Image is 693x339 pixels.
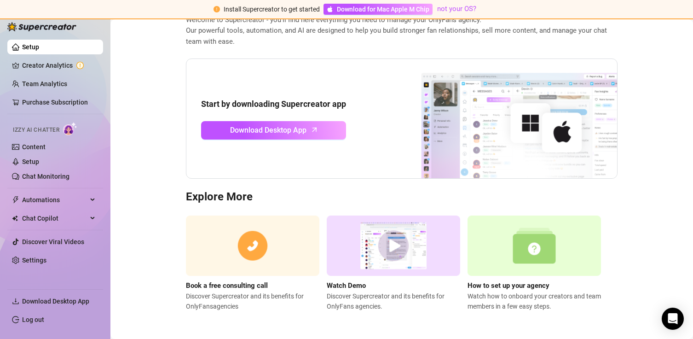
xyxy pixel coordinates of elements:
[22,43,39,51] a: Setup
[22,298,89,305] span: Download Desktop App
[22,238,84,245] a: Discover Viral Videos
[7,22,76,31] img: logo-BBDzfeDw.svg
[230,124,306,136] span: Download Desktop App
[224,6,320,13] span: Install Supercreator to get started
[12,196,19,204] span: thunderbolt
[327,6,333,12] span: apple
[22,211,87,226] span: Chat Copilot
[22,143,46,151] a: Content
[186,190,618,205] h3: Explore More
[214,6,220,12] span: exclamation-circle
[186,216,319,311] a: Book a free consulting callDiscover Supercreator and its benefits for OnlyFansagencies
[468,281,549,290] strong: How to set up your agency
[327,216,460,276] img: supercreator demo
[468,291,601,311] span: Watch how to onboard your creators and team members in a few easy steps.
[22,158,39,165] a: Setup
[337,4,429,14] span: Download for Mac Apple M Chip
[309,124,320,135] span: arrow-up
[468,216,601,311] a: How to set up your agencyWatch how to onboard your creators and team members in a few easy steps.
[201,121,346,140] a: Download Desktop Apparrow-up
[22,173,69,180] a: Chat Monitoring
[437,5,476,13] a: not your OS?
[22,95,96,110] a: Purchase Subscription
[186,281,268,290] strong: Book a free consulting call
[63,122,77,135] img: AI Chatter
[323,4,433,15] a: Download for Mac Apple M Chip
[662,308,684,330] div: Open Intercom Messenger
[186,291,319,311] span: Discover Supercreator and its benefits for OnlyFans agencies
[327,291,460,311] span: Discover Supercreator and its benefits for OnlyFans agencies.
[327,216,460,311] a: Watch DemoDiscover Supercreator and its benefits for OnlyFans agencies.
[22,316,44,323] a: Log out
[13,126,59,134] span: Izzy AI Chatter
[387,59,617,179] img: download app
[468,216,601,276] img: setup agency guide
[22,257,46,264] a: Settings
[327,281,366,290] strong: Watch Demo
[186,15,618,47] span: Welcome to Supercreator - you’ll find here everything you need to manage your OnlyFans agency. Ou...
[186,216,319,276] img: consulting call
[22,58,96,73] a: Creator Analytics exclamation-circle
[22,80,67,88] a: Team Analytics
[12,298,19,305] span: download
[12,215,18,222] img: Chat Copilot
[22,193,87,207] span: Automations
[201,99,346,109] strong: Start by downloading Supercreator app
